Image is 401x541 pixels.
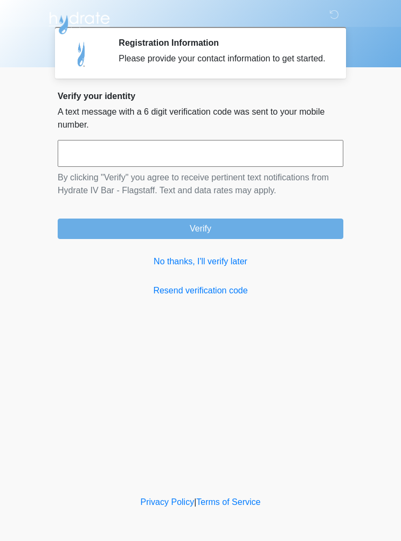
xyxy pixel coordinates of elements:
button: Verify [58,219,343,239]
p: By clicking "Verify" you agree to receive pertinent text notifications from Hydrate IV Bar - Flag... [58,171,343,197]
p: A text message with a 6 digit verification code was sent to your mobile number. [58,106,343,131]
div: Please provide your contact information to get started. [119,52,327,65]
img: Agent Avatar [66,38,98,70]
a: No thanks, I'll verify later [58,255,343,268]
a: Terms of Service [196,497,260,507]
a: | [194,497,196,507]
a: Resend verification code [58,284,343,297]
h2: Verify your identity [58,91,343,101]
a: Privacy Policy [141,497,195,507]
img: Hydrate IV Bar - Flagstaff Logo [47,8,112,35]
